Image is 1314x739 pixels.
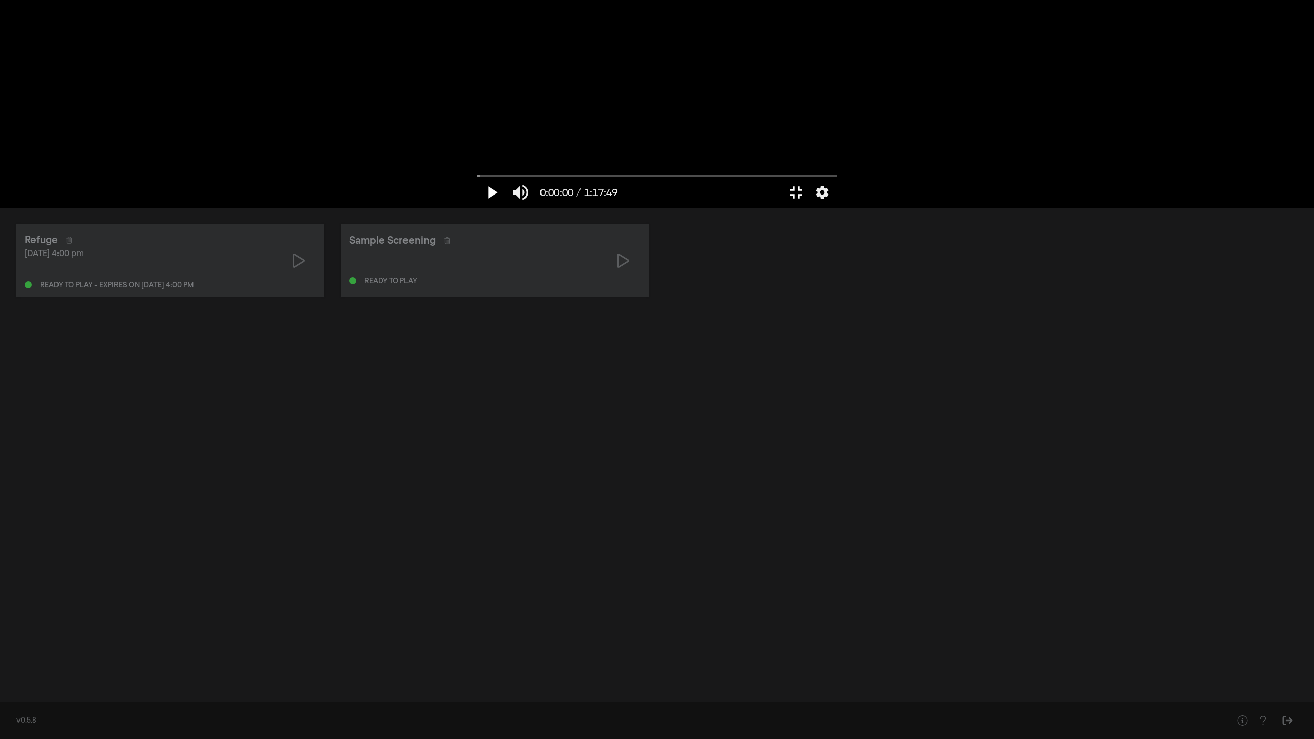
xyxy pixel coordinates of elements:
[506,177,535,208] button: Mute
[782,177,810,208] button: Exit full screen
[1252,710,1273,731] button: Help
[349,233,436,248] div: Sample Screening
[1277,710,1298,731] button: Sign Out
[535,177,623,208] button: 0:00:00 / 1:17:49
[364,278,417,285] div: Ready to play
[25,248,264,260] div: [DATE] 4:00 pm
[1232,710,1252,731] button: Help
[25,232,58,248] div: Refuge
[477,177,506,208] button: Play
[40,282,194,289] div: Ready to play - expires on [DATE] 4:00 pm
[810,177,834,208] button: More settings
[16,715,1211,726] div: v0.5.8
